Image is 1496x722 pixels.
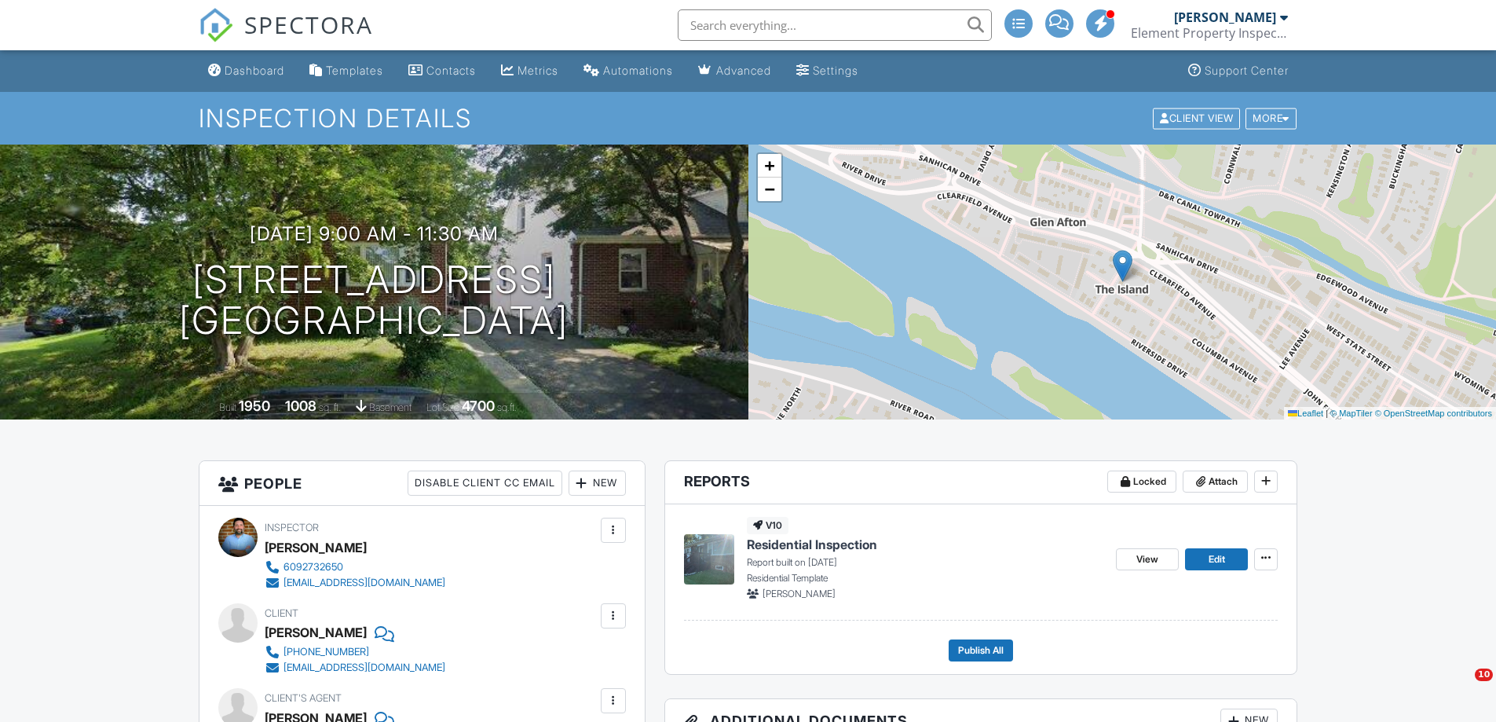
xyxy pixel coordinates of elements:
[764,156,774,175] span: +
[369,401,411,413] span: basement
[1151,112,1244,123] a: Client View
[265,559,445,575] a: 6092732650
[219,401,236,413] span: Built
[265,660,445,676] a: [EMAIL_ADDRESS][DOMAIN_NAME]
[199,461,645,506] h3: People
[285,398,316,414] div: 1008
[577,57,679,86] a: Automations (Basic)
[1443,669,1480,706] iframe: Intercom live chat
[758,154,781,178] a: Zoom in
[303,57,390,86] a: Templates
[1182,57,1295,86] a: Support Center
[199,8,233,42] img: The Best Home Inspection Software - Spectora
[426,64,476,77] div: Contacts
[283,662,445,674] div: [EMAIL_ADDRESS][DOMAIN_NAME]
[283,561,343,574] div: 6092732650
[1205,64,1289,77] div: Support Center
[265,621,367,644] div: [PERSON_NAME]
[265,536,367,559] div: [PERSON_NAME]
[790,57,865,86] a: Settings
[603,64,673,77] div: Automations
[716,64,771,77] div: Advanced
[1245,108,1297,129] div: More
[319,401,341,413] span: sq. ft.
[326,64,383,77] div: Templates
[202,57,291,86] a: Dashboard
[199,21,373,54] a: SPECTORA
[1288,409,1323,418] a: Leaflet
[225,64,284,77] div: Dashboard
[179,259,569,343] h1: [STREET_ADDRESS] [GEOGRAPHIC_DATA]
[1174,9,1276,25] div: [PERSON_NAME]
[1375,409,1492,418] a: © OpenStreetMap contributors
[678,9,992,41] input: Search everything...
[1475,669,1493,681] span: 10
[1113,250,1132,282] img: Marker
[764,179,774,199] span: −
[265,644,445,660] a: [PHONE_NUMBER]
[265,607,298,619] span: Client
[1326,409,1328,418] span: |
[199,104,1298,132] h1: Inspection Details
[426,401,459,413] span: Lot Size
[1131,25,1288,41] div: Element Property Inspections
[1330,409,1373,418] a: © MapTiler
[250,223,499,244] h3: [DATE] 9:00 am - 11:30 am
[408,471,562,496] div: Disable Client CC Email
[569,471,626,496] div: New
[283,577,445,589] div: [EMAIL_ADDRESS][DOMAIN_NAME]
[244,8,373,41] span: SPECTORA
[1153,108,1240,129] div: Client View
[283,646,369,658] div: [PHONE_NUMBER]
[265,692,342,704] span: Client's Agent
[692,57,777,86] a: Advanced
[495,57,565,86] a: Metrics
[497,401,517,413] span: sq.ft.
[813,64,858,77] div: Settings
[518,64,558,77] div: Metrics
[402,57,482,86] a: Contacts
[265,522,319,533] span: Inspector
[758,178,781,201] a: Zoom out
[239,398,270,414] div: 1950
[265,575,445,591] a: [EMAIL_ADDRESS][DOMAIN_NAME]
[462,398,495,414] div: 4700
